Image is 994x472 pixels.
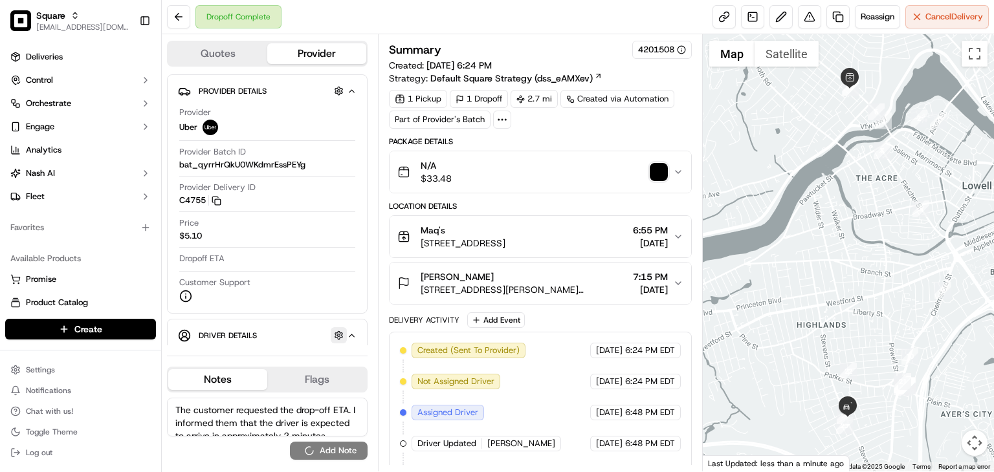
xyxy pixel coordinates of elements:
[899,377,916,394] div: 16
[5,93,156,114] button: Orchestrate
[417,345,520,356] span: Created (Sent To Provider)
[894,373,911,390] div: 21
[861,11,894,23] span: Reassign
[834,463,905,470] span: Map data ©2025 Google
[633,283,668,296] span: [DATE]
[179,146,246,158] span: Provider Batch ID
[13,52,236,72] p: Welcome 👋
[8,182,104,206] a: 📗Knowledge Base
[26,297,88,308] span: Product Catalog
[13,123,36,147] img: 1736555255976-a54dd68f-1ca7-489b-9aae-adbdc363a1c4
[625,407,675,418] span: 6:48 PM EDT
[855,5,900,28] button: Reassign
[36,9,65,22] button: Square
[34,83,233,97] input: Got a question? Start typing here...
[10,274,151,285] a: Promise
[390,151,691,193] button: N/A$33.48photo_proof_of_delivery image
[709,41,755,67] button: Show street map
[901,348,918,365] div: 10
[898,378,915,394] div: 20
[417,407,478,418] span: Assigned Driver
[10,10,31,31] img: Square
[638,44,686,56] button: 4201508
[5,140,156,160] a: Analytics
[430,72,593,85] span: Default Square Strategy (dss_eAMXev)
[625,345,675,356] span: 6:24 PM EDT
[625,376,675,387] span: 6:24 PM EDT
[5,47,156,67] a: Deliveries
[13,13,39,39] img: Nash
[5,5,134,36] button: SquareSquare[EMAIL_ADDRESS][DOMAIN_NAME]
[874,142,890,159] div: 7
[868,103,885,120] div: 6
[596,345,623,356] span: [DATE]
[26,191,45,202] span: Fleet
[390,216,691,257] button: Maq's[STREET_ADDRESS]6:55 PM[DATE]
[706,455,749,471] a: Open this area in Google Maps (opens a new window)
[179,230,202,242] span: $5.10
[633,270,668,283] span: 7:15 PM
[389,315,459,325] div: Delivery Activity
[875,113,892,129] div: 3
[26,98,71,109] span: Orchestrate
[389,90,447,108] div: 1 Pickup
[26,121,54,133] span: Engage
[5,361,156,379] button: Settings
[596,438,623,449] span: [DATE]
[5,163,156,184] button: Nash AI
[450,90,508,108] div: 1 Dropoff
[625,438,675,449] span: 6:48 PM EDT
[178,325,357,346] button: Driver Details
[267,369,366,390] button: Flags
[467,312,525,328] button: Add Event
[912,200,929,217] div: 8
[91,219,157,229] a: Powered byPylon
[389,44,441,56] h3: Summary
[26,427,78,437] span: Toggle Theme
[389,201,692,211] div: Location Details
[930,112,947,129] div: 1
[905,5,989,28] button: CancelDelivery
[122,188,208,200] span: API Documentation
[912,463,931,470] a: Terms (opens in new tab)
[36,22,129,32] button: [EMAIL_ADDRESS][DOMAIN_NAME]
[5,269,156,290] button: Promise
[179,217,199,229] span: Price
[26,74,53,86] span: Control
[168,369,267,390] button: Notes
[650,163,668,181] img: photo_proof_of_delivery image
[389,72,602,85] div: Strategy:
[26,51,63,63] span: Deliveries
[430,72,602,85] a: Default Square Strategy (dss_eAMXev)
[511,90,558,108] div: 2.7 mi
[421,270,494,283] span: [PERSON_NAME]
[109,189,120,199] div: 💻
[5,70,156,91] button: Control
[596,376,623,387] span: [DATE]
[179,195,221,206] button: C4755
[26,365,55,375] span: Settings
[5,444,156,462] button: Log out
[26,385,71,396] span: Notifications
[26,144,61,156] span: Analytics
[5,381,156,400] button: Notifications
[560,90,674,108] a: Created via Automation
[925,11,983,23] span: Cancel Delivery
[633,224,668,237] span: 6:55 PM
[5,292,156,313] button: Product Catalog
[836,417,853,434] div: 23
[220,127,236,143] button: Start new chat
[421,159,452,172] span: N/A
[26,167,55,179] span: Nash AI
[26,447,52,458] span: Log out
[840,363,857,380] div: 22
[755,41,819,67] button: Show satellite imagery
[179,277,250,288] span: Customer Support
[199,86,267,96] span: Provider Details
[179,159,305,171] span: bat_qyrrHrQkU0WKdmrEssPEYg
[426,59,492,71] span: [DATE] 6:24 PM
[706,455,749,471] img: Google
[267,43,366,64] button: Provider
